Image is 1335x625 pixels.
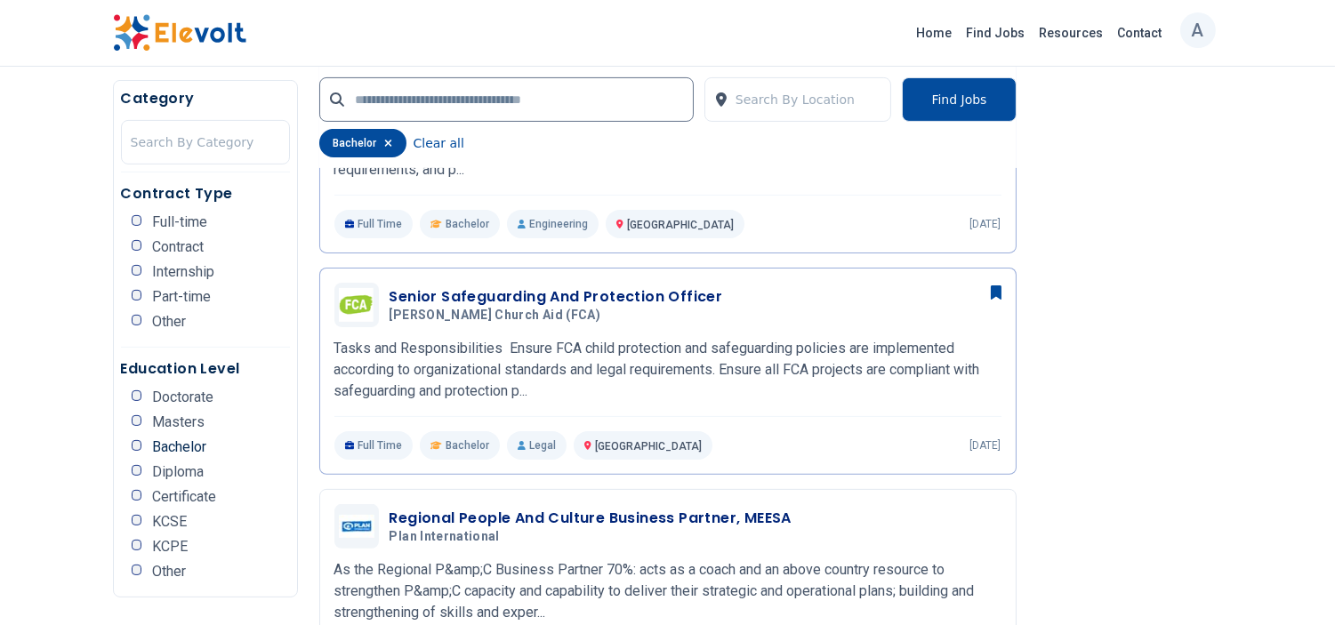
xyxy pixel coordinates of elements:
span: Bachelor [446,438,489,453]
h5: Category [121,88,290,109]
input: Part-time [132,290,142,300]
a: Resources [1033,19,1111,47]
span: Other [152,315,186,329]
input: Other [132,315,142,325]
p: A [1192,8,1204,52]
a: Find Jobs [960,19,1033,47]
input: Masters [132,415,142,426]
input: Bachelor [132,440,142,451]
a: Contact [1111,19,1170,47]
span: Diploma [152,465,204,479]
span: Bachelor [152,440,206,454]
input: Certificate [132,490,142,501]
h5: Contract Type [121,183,290,204]
span: Internship [152,265,214,279]
input: Diploma [132,465,142,476]
span: Full-time [152,215,207,229]
p: Engineering [507,210,599,238]
p: Full Time [334,431,414,460]
button: Clear all [414,129,464,157]
input: Doctorate [132,390,142,401]
span: Doctorate [152,390,213,405]
input: KCPE [132,540,142,550]
button: A [1180,12,1216,48]
input: KCSE [132,515,142,525]
button: Find Jobs [902,77,1016,122]
input: Contract [132,240,142,251]
img: Finn Church Aid (FCA) [339,288,374,322]
img: Elevolt [113,14,246,52]
input: Internship [132,265,142,276]
p: Tasks and Responsibilities Ensure FCA child protection and safeguarding policies are implemented ... [334,338,1001,402]
p: Legal [507,431,567,460]
h3: Senior Safeguarding And Protection Officer [390,286,723,308]
p: [DATE] [970,438,1001,453]
span: Masters [152,415,205,429]
img: Plan International [339,515,374,539]
span: KCPE [152,540,188,554]
input: Full-time [132,215,142,226]
span: KCSE [152,515,187,529]
span: [GEOGRAPHIC_DATA] [627,219,734,231]
p: As the Regional P&amp;C Business Partner 70%: acts as a coach and an above country resource to st... [334,559,1001,623]
h5: Education Level [121,358,290,380]
p: Full Time [334,210,414,238]
span: Bachelor [446,217,489,231]
p: [DATE] [970,217,1001,231]
a: Home [910,19,960,47]
span: [GEOGRAPHIC_DATA] [595,440,702,453]
h3: Regional People And Culture Business Partner, MEESA [390,508,792,529]
div: bachelor [319,129,406,157]
span: [PERSON_NAME] Church Aid (FCA) [390,308,601,324]
input: Other [132,565,142,575]
span: Contract [152,240,204,254]
span: Part-time [152,290,211,304]
span: Other [152,565,186,579]
iframe: Chat Widget [1246,540,1335,625]
a: Finn Church Aid (FCA)Senior Safeguarding And Protection Officer[PERSON_NAME] Church Aid (FCA)Task... [334,283,1001,460]
span: Plan International [390,529,500,545]
span: Certificate [152,490,216,504]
